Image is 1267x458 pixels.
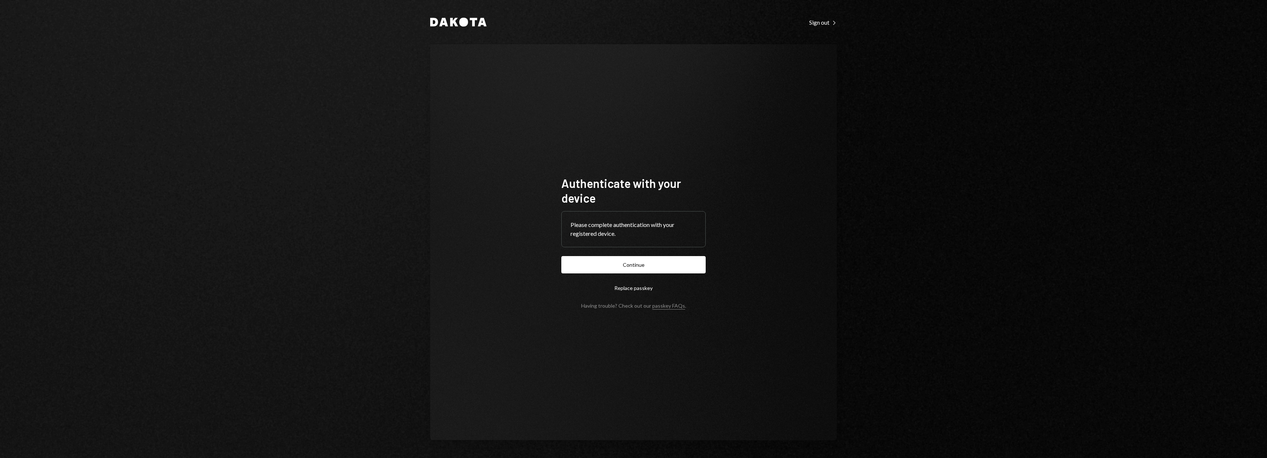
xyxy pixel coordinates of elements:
button: Continue [561,256,706,273]
div: Please complete authentication with your registered device. [571,220,696,238]
a: Sign out [809,18,837,26]
button: Replace passkey [561,279,706,297]
h1: Authenticate with your device [561,176,706,205]
div: Having trouble? Check out our . [581,303,686,309]
div: Sign out [809,19,837,26]
a: passkey FAQs [652,303,685,310]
